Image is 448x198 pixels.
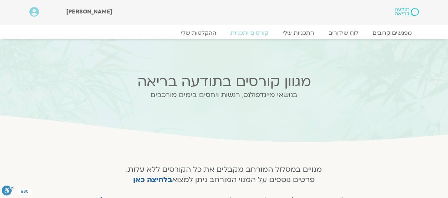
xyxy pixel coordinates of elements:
a: התכניות שלי [276,29,321,36]
nav: Menu [29,29,419,36]
h2: מגוון קורסים בתודעה בריאה [85,74,363,90]
a: בלחיצה כאן [133,175,172,185]
h2: בנושאי מיינדפולנס, רגשות ויחסים בימים מורכבים [85,91,363,99]
span: [PERSON_NAME] [66,8,112,16]
a: ההקלטות שלי [174,29,223,36]
a: לוח שידורים [321,29,365,36]
a: מפגשים קרובים [365,29,419,36]
a: קורסים ותכניות [223,29,276,36]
